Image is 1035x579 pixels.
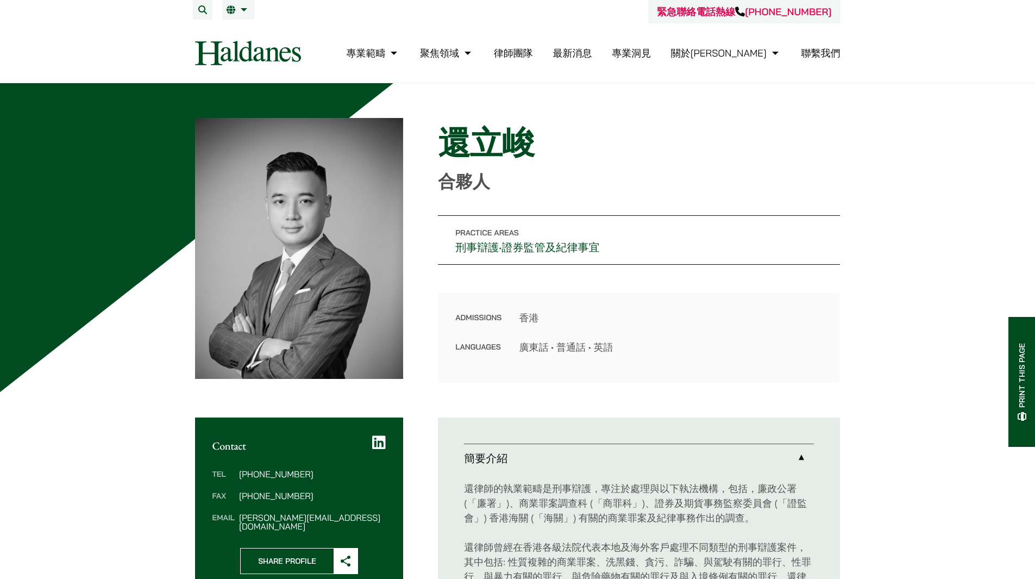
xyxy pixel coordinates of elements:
[438,215,840,265] p: •
[519,340,823,354] dd: 廣東話 • 普通話 • 英語
[657,5,831,18] a: 緊急聯絡電話熱線[PHONE_NUMBER]
[455,310,501,340] dt: Admissions
[239,470,386,478] dd: [PHONE_NUMBER]
[212,513,235,531] dt: Email
[195,41,301,65] img: Logo of Haldanes
[239,491,386,500] dd: [PHONE_NUMBER]
[455,228,519,238] span: Practice Areas
[455,340,501,354] dt: Languages
[227,5,250,14] a: 繁
[455,240,499,254] a: 刑事辯護
[212,491,235,513] dt: Fax
[502,240,600,254] a: 證券監管及紀律事宜
[438,171,840,192] p: 合夥人
[438,123,840,163] h1: 還立峻
[671,47,781,59] a: 關於何敦
[420,47,474,59] a: 聚焦領域
[464,444,814,472] a: 簡要介紹
[346,47,400,59] a: 專業範疇
[241,549,334,574] span: Share Profile
[612,47,651,59] a: 專業洞見
[553,47,592,59] a: 最新消息
[494,47,533,59] a: 律師團隊
[464,481,814,525] p: 還律師的執業範疇是刑事辯護，專注於處理與以下執法機構，包括，廉政公署 (「廉署」)、商業罪案調查科 (「商罪科」)、證券及期貨事務監察委員會 (「證監會」) 香港海關 (「海關」) 有關的商業罪...
[372,435,386,450] a: LinkedIn
[212,439,386,452] h2: Contact
[212,470,235,491] dt: Tel
[801,47,840,59] a: 聯繫我們
[239,513,386,531] dd: [PERSON_NAME][EMAIL_ADDRESS][DOMAIN_NAME]
[240,548,358,574] button: Share Profile
[519,310,823,325] dd: 香港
